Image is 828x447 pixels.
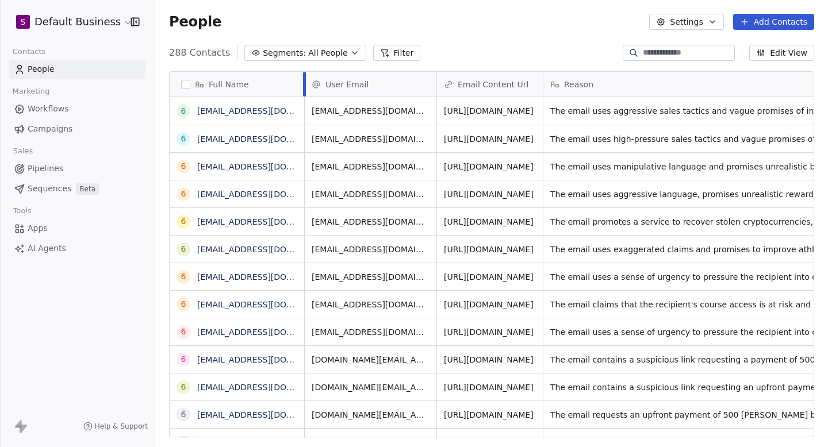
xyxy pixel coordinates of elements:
[197,134,338,144] a: [EMAIL_ADDRESS][DOMAIN_NAME]
[169,46,230,60] span: 288 Contacts
[444,190,534,199] a: [URL][DOMAIN_NAME]
[444,300,534,309] a: [URL][DOMAIN_NAME]
[444,134,534,144] a: [URL][DOMAIN_NAME]
[14,12,122,32] button: SDefault Business
[312,133,430,145] span: [EMAIL_ADDRESS][DOMAIN_NAME]
[325,79,369,90] span: User Email
[564,79,593,90] span: Reason
[28,123,72,135] span: Campaigns
[312,409,430,421] span: [DOMAIN_NAME][EMAIL_ADDRESS][DOMAIN_NAME]
[312,188,430,200] span: [EMAIL_ADDRESS][DOMAIN_NAME]
[181,215,186,228] div: 6
[28,103,69,115] span: Workflows
[197,300,338,309] a: [EMAIL_ADDRESS][DOMAIN_NAME]
[181,188,186,200] div: 6
[437,72,543,97] div: Email Content Url
[197,355,338,364] a: [EMAIL_ADDRESS][DOMAIN_NAME]
[444,106,534,115] a: [URL][DOMAIN_NAME]
[197,106,338,115] a: [EMAIL_ADDRESS][DOMAIN_NAME]
[458,79,528,90] span: Email Content Url
[28,222,48,234] span: Apps
[9,60,145,79] a: People
[34,14,121,29] span: Default Business
[305,72,436,97] div: User Email
[9,239,145,258] a: AI Agents
[181,133,186,145] div: 6
[7,83,55,100] span: Marketing
[9,120,145,138] a: Campaigns
[83,422,148,431] a: Help & Support
[444,162,534,171] a: [URL][DOMAIN_NAME]
[197,383,338,392] a: [EMAIL_ADDRESS][DOMAIN_NAME]
[181,409,186,421] div: 6
[170,72,304,97] div: Full Name
[181,298,186,310] div: 6
[21,16,26,28] span: S
[649,14,723,30] button: Settings
[76,183,99,195] span: Beta
[181,353,186,365] div: 6
[181,105,186,117] div: 6
[263,47,306,59] span: Segments:
[197,327,338,337] a: [EMAIL_ADDRESS][DOMAIN_NAME]
[209,79,249,90] span: Full Name
[733,14,814,30] button: Add Contacts
[28,63,55,75] span: People
[9,179,145,198] a: SequencesBeta
[312,244,430,255] span: [EMAIL_ADDRESS][DOMAIN_NAME]
[312,299,430,310] span: [EMAIL_ADDRESS][DOMAIN_NAME]
[7,43,51,60] span: Contacts
[444,410,534,419] a: [URL][DOMAIN_NAME]
[181,326,186,338] div: 6
[170,97,305,438] div: grid
[181,160,186,172] div: 6
[197,190,338,199] a: [EMAIL_ADDRESS][DOMAIN_NAME]
[28,163,63,175] span: Pipelines
[312,382,430,393] span: [DOMAIN_NAME][EMAIL_ADDRESS][DOMAIN_NAME]
[312,161,430,172] span: [EMAIL_ADDRESS][DOMAIN_NAME]
[28,242,66,255] span: AI Agents
[8,202,36,219] span: Tools
[444,438,534,447] a: [URL][DOMAIN_NAME]
[312,326,430,338] span: [EMAIL_ADDRESS][DOMAIN_NAME]
[444,272,534,282] a: [URL][DOMAIN_NAME]
[169,13,221,30] span: People
[95,422,148,431] span: Help & Support
[312,271,430,283] span: [EMAIL_ADDRESS][DOMAIN_NAME]
[197,410,338,419] a: [EMAIL_ADDRESS][DOMAIN_NAME]
[197,272,338,282] a: [EMAIL_ADDRESS][DOMAIN_NAME]
[444,217,534,226] a: [URL][DOMAIN_NAME]
[181,381,186,393] div: 6
[312,105,430,117] span: [EMAIL_ADDRESS][DOMAIN_NAME]
[444,355,534,364] a: [URL][DOMAIN_NAME]
[197,162,338,171] a: [EMAIL_ADDRESS][DOMAIN_NAME]
[9,99,145,118] a: Workflows
[444,245,534,254] a: [URL][DOMAIN_NAME]
[308,47,347,59] span: All People
[312,216,430,228] span: [EMAIL_ADDRESS][DOMAIN_NAME]
[181,271,186,283] div: 6
[28,183,71,195] span: Sequences
[373,45,421,61] button: Filter
[9,219,145,238] a: Apps
[444,327,534,337] a: [URL][DOMAIN_NAME]
[197,438,338,447] a: [EMAIL_ADDRESS][DOMAIN_NAME]
[181,243,186,255] div: 6
[197,217,338,226] a: [EMAIL_ADDRESS][DOMAIN_NAME]
[444,383,534,392] a: [URL][DOMAIN_NAME]
[9,159,145,178] a: Pipelines
[312,354,430,365] span: [DOMAIN_NAME][EMAIL_ADDRESS][DOMAIN_NAME]
[8,142,38,160] span: Sales
[197,245,338,254] a: [EMAIL_ADDRESS][DOMAIN_NAME]
[749,45,814,61] button: Edit View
